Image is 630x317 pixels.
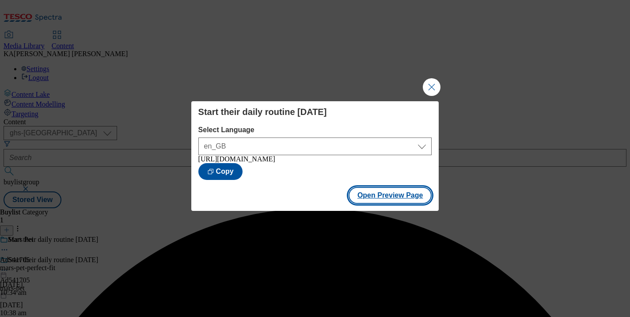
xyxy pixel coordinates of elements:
div: Modal [191,101,439,211]
button: Close Modal [423,78,440,96]
label: Select Language [198,126,432,134]
div: [URL][DOMAIN_NAME] [198,155,432,163]
button: Copy [198,163,243,180]
button: Open Preview Page [349,187,432,204]
h4: Start their daily routine [DATE] [198,107,432,117]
